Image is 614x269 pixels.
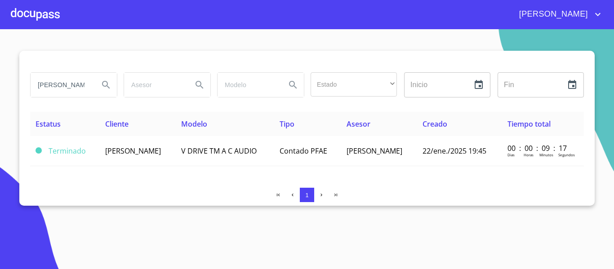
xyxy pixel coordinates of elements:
span: 22/ene./2025 19:45 [423,146,486,156]
p: 00 : 00 : 09 : 17 [507,143,568,153]
span: Terminado [49,146,86,156]
span: Contado PFAE [280,146,327,156]
div: ​ [311,72,397,97]
span: Tipo [280,119,294,129]
span: Creado [423,119,447,129]
span: Asesor [347,119,370,129]
span: Estatus [36,119,61,129]
p: Dias [507,152,515,157]
button: Search [282,74,304,96]
button: account of current user [512,7,603,22]
span: V DRIVE TM A C AUDIO [181,146,257,156]
span: Tiempo total [507,119,551,129]
button: Search [95,74,117,96]
span: 1 [305,192,308,198]
span: [PERSON_NAME] [105,146,161,156]
p: Minutos [539,152,553,157]
span: [PERSON_NAME] [512,7,592,22]
button: 1 [300,188,314,202]
input: search [31,73,92,97]
input: search [124,73,185,97]
p: Segundos [558,152,575,157]
p: Horas [524,152,534,157]
span: Modelo [181,119,207,129]
input: search [218,73,279,97]
span: [PERSON_NAME] [347,146,402,156]
span: Cliente [105,119,129,129]
button: Search [189,74,210,96]
span: Terminado [36,147,42,154]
